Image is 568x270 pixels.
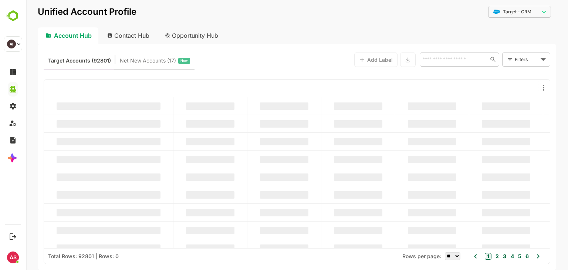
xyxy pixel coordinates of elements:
[75,27,130,44] div: Contact Hub
[468,252,473,260] button: 2
[22,56,85,65] span: Known accounts you’ve identified to target - imported from CRM, Offline upload, or promoted from ...
[483,252,488,260] button: 4
[4,9,23,23] img: BambooboxLogoMark.f1c84d78b4c51b1a7b5f700c9845e183.svg
[475,252,480,260] button: 3
[12,27,72,44] div: Account Hub
[155,56,162,65] span: New
[374,53,390,67] button: Export the selected data as CSV
[477,9,506,14] span: Target - CRM
[7,252,19,263] div: AS
[489,55,513,63] div: Filters
[376,253,415,259] span: Rows per page:
[488,52,524,67] div: Filters
[490,252,496,260] button: 5
[467,9,513,15] div: Target - CRM
[7,40,16,48] div: AI
[94,56,150,65] span: Net New Accounts ( 17 )
[22,253,93,259] div: Total Rows: 92801 | Rows: 0
[328,53,372,67] button: Add Label
[12,7,111,16] p: Unified Account Profile
[8,232,18,242] button: Logout
[462,5,525,19] div: Target - CRM
[459,253,466,260] button: 1
[133,27,199,44] div: Opportunity Hub
[498,252,503,260] button: 6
